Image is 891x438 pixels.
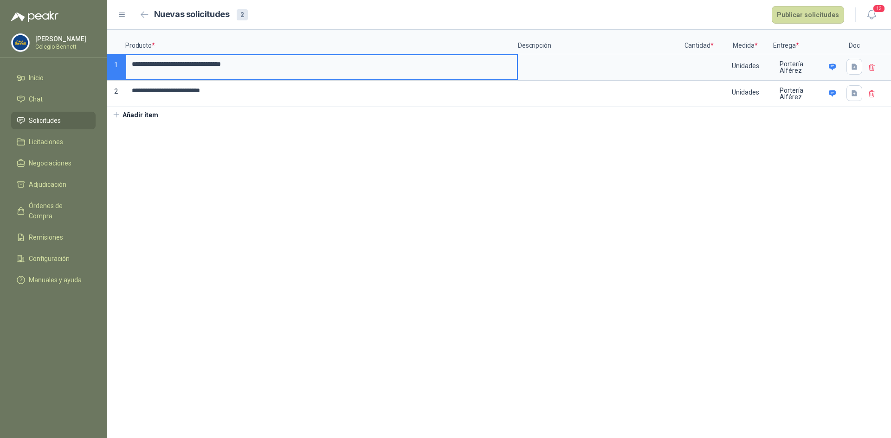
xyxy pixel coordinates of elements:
[35,36,93,42] p: [PERSON_NAME]
[107,81,125,107] p: 2
[11,154,96,172] a: Negociaciones
[11,69,96,87] a: Inicio
[843,30,866,54] p: Doc
[718,55,772,76] div: Unidades
[125,30,518,54] p: Producto
[154,8,230,21] h2: Nuevas solicitudes
[780,87,826,100] p: Portería Alférez
[11,271,96,289] a: Manuales y ayuda
[29,94,43,104] span: Chat
[29,158,71,168] span: Negociaciones
[773,30,843,54] p: Entrega
[518,30,680,54] p: Descripción
[11,176,96,193] a: Adjudicación
[718,82,772,103] div: Unidades
[11,250,96,267] a: Configuración
[29,275,82,285] span: Manuales y ayuda
[12,34,29,51] img: Company Logo
[237,9,248,20] div: 2
[863,6,880,23] button: 13
[717,30,773,54] p: Medida
[780,61,826,74] p: Portería Alférez
[35,44,93,50] p: Colegio Bennett
[11,11,58,22] img: Logo peakr
[29,137,63,147] span: Licitaciones
[11,90,96,108] a: Chat
[29,254,70,264] span: Configuración
[29,115,61,126] span: Solicitudes
[772,6,844,24] button: Publicar solicitudes
[680,30,717,54] p: Cantidad
[11,197,96,225] a: Órdenes de Compra
[107,54,125,81] p: 1
[29,232,63,242] span: Remisiones
[29,201,87,221] span: Órdenes de Compra
[11,229,96,246] a: Remisiones
[11,133,96,151] a: Licitaciones
[107,107,164,123] button: Añadir ítem
[872,4,885,13] span: 13
[29,73,44,83] span: Inicio
[29,179,66,190] span: Adjudicación
[11,112,96,129] a: Solicitudes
